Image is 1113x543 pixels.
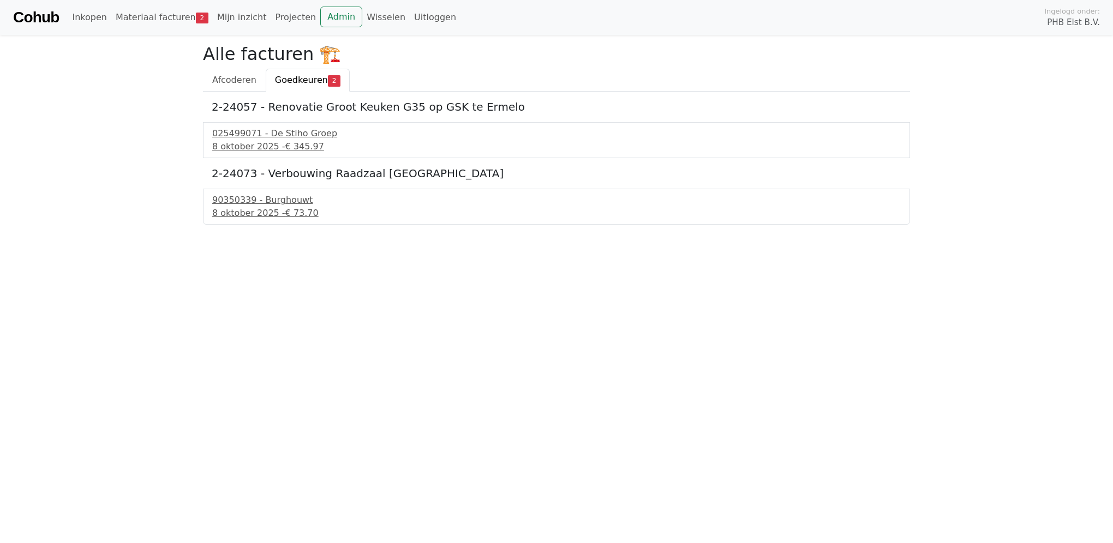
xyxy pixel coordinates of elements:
[1047,16,1100,29] span: PHB Elst B.V.
[212,140,901,153] div: 8 oktober 2025 -
[285,141,324,152] span: € 345.97
[212,207,901,220] div: 8 oktober 2025 -
[68,7,111,28] a: Inkopen
[285,208,319,218] span: € 73.70
[320,7,362,27] a: Admin
[203,69,266,92] a: Afcoderen
[271,7,320,28] a: Projecten
[328,75,340,86] span: 2
[203,44,910,64] h2: Alle facturen 🏗️
[275,75,328,85] span: Goedkeuren
[212,194,901,207] div: 90350339 - Burghouwt
[1044,6,1100,16] span: Ingelogd onder:
[196,13,208,23] span: 2
[111,7,213,28] a: Materiaal facturen2
[410,7,460,28] a: Uitloggen
[213,7,271,28] a: Mijn inzicht
[212,127,901,140] div: 025499071 - De Stiho Groep
[212,194,901,220] a: 90350339 - Burghouwt8 oktober 2025 -€ 73.70
[13,4,59,31] a: Cohub
[266,69,350,92] a: Goedkeuren2
[362,7,410,28] a: Wisselen
[212,167,901,180] h5: 2-24073 - Verbouwing Raadzaal [GEOGRAPHIC_DATA]
[212,75,256,85] span: Afcoderen
[212,127,901,153] a: 025499071 - De Stiho Groep8 oktober 2025 -€ 345.97
[212,100,901,113] h5: 2-24057 - Renovatie Groot Keuken G35 op GSK te Ermelo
